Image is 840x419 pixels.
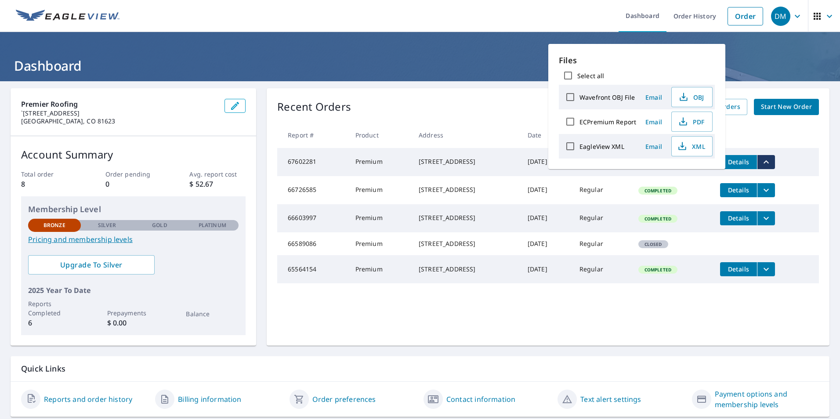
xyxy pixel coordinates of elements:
[757,183,775,197] button: filesDropdownBtn-66726585
[11,57,829,75] h1: Dashboard
[521,232,572,255] td: [DATE]
[189,170,246,179] p: Avg. report cost
[572,176,631,204] td: Regular
[28,285,239,296] p: 2025 Year To Date
[677,141,705,152] span: XML
[640,140,668,153] button: Email
[21,147,246,163] p: Account Summary
[28,203,239,215] p: Membership Level
[757,155,775,169] button: filesDropdownBtn-67602281
[757,211,775,225] button: filesDropdownBtn-66603997
[152,221,167,229] p: Gold
[771,7,790,26] div: DM
[643,142,664,151] span: Email
[671,112,713,132] button: PDF
[577,72,604,80] label: Select all
[98,221,116,229] p: Silver
[521,255,572,283] td: [DATE]
[677,92,705,102] span: OBJ
[643,93,664,101] span: Email
[186,309,239,318] p: Balance
[559,54,715,66] p: Files
[412,122,521,148] th: Address
[761,101,812,112] span: Start New Order
[277,148,348,176] td: 67602281
[757,262,775,276] button: filesDropdownBtn-65564154
[725,265,752,273] span: Details
[28,318,81,328] p: 6
[35,260,148,270] span: Upgrade To Silver
[754,99,819,115] a: Start New Order
[21,179,77,189] p: 8
[640,90,668,104] button: Email
[21,170,77,179] p: Total order
[720,155,757,169] button: detailsBtn-67602281
[671,136,713,156] button: XML
[419,265,514,274] div: [STREET_ADDRESS]
[277,176,348,204] td: 66726585
[348,176,412,204] td: Premium
[419,239,514,248] div: [STREET_ADDRESS]
[419,213,514,222] div: [STREET_ADDRESS]
[579,142,624,151] label: EagleView XML
[640,115,668,129] button: Email
[643,118,664,126] span: Email
[348,255,412,283] td: Premium
[639,188,677,194] span: Completed
[579,118,636,126] label: ECPremium Report
[728,7,763,25] a: Order
[639,216,677,222] span: Completed
[720,262,757,276] button: detailsBtn-65564154
[572,255,631,283] td: Regular
[419,185,514,194] div: [STREET_ADDRESS]
[639,241,667,247] span: Closed
[105,179,162,189] p: 0
[21,363,819,374] p: Quick Links
[277,122,348,148] th: Report #
[277,204,348,232] td: 66603997
[572,232,631,255] td: Regular
[16,10,119,23] img: EV Logo
[348,122,412,148] th: Product
[105,170,162,179] p: Order pending
[21,99,217,109] p: Premier Roofing
[44,394,132,405] a: Reports and order history
[720,183,757,197] button: detailsBtn-66726585
[725,186,752,194] span: Details
[189,179,246,189] p: $ 52.67
[348,232,412,255] td: Premium
[348,204,412,232] td: Premium
[107,308,160,318] p: Prepayments
[21,117,217,125] p: [GEOGRAPHIC_DATA], CO 81623
[521,204,572,232] td: [DATE]
[348,148,412,176] td: Premium
[28,299,81,318] p: Reports Completed
[277,99,351,115] p: Recent Orders
[639,267,677,273] span: Completed
[521,122,572,148] th: Date
[521,176,572,204] td: [DATE]
[446,394,515,405] a: Contact information
[521,148,572,176] td: [DATE]
[312,394,376,405] a: Order preferences
[725,158,752,166] span: Details
[572,204,631,232] td: Regular
[715,389,819,410] a: Payment options and membership levels
[107,318,160,328] p: $ 0.00
[580,394,641,405] a: Text alert settings
[199,221,226,229] p: Platinum
[277,255,348,283] td: 65564154
[28,255,155,275] a: Upgrade To Silver
[720,211,757,225] button: detailsBtn-66603997
[43,221,65,229] p: Bronze
[671,87,713,107] button: OBJ
[277,232,348,255] td: 66589086
[21,109,217,117] p: `[STREET_ADDRESS]
[178,394,241,405] a: Billing information
[579,93,635,101] label: Wavefront OBJ File
[419,157,514,166] div: [STREET_ADDRESS]
[725,214,752,222] span: Details
[28,234,239,245] a: Pricing and membership levels
[677,116,705,127] span: PDF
